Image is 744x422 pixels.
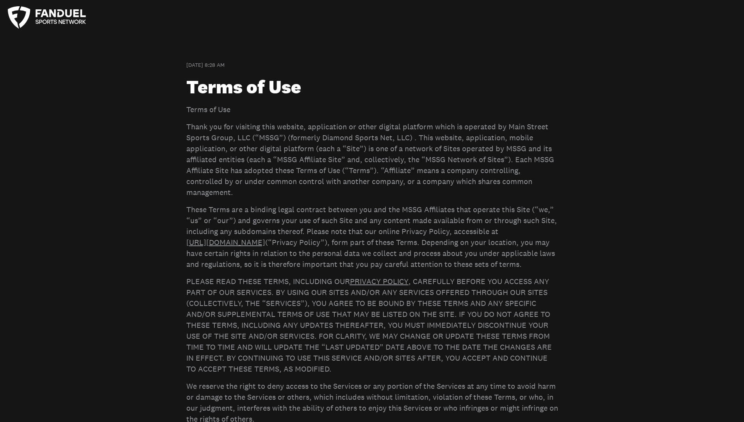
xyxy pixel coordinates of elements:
div: PLEASE READ THESE TERMS, INCLUDING OUR , CAREFULLY BEFORE YOU ACCESS ANY PART OF OUR SERVICES. BY... [186,276,558,374]
a: [URL][DOMAIN_NAME] [186,237,265,248]
div: [DATE] 8:28 AM [186,61,558,69]
div: Terms of Use [186,104,558,115]
div: Terms of Use [186,75,558,98]
div: Thank you for visiting this website, application or other digital platform which is operated by M... [186,121,558,198]
div: These Terms are a binding legal contract between you and the MSSG Affiliates that operate this Si... [186,204,558,270]
a: PRIVACY POLICY [350,276,409,287]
